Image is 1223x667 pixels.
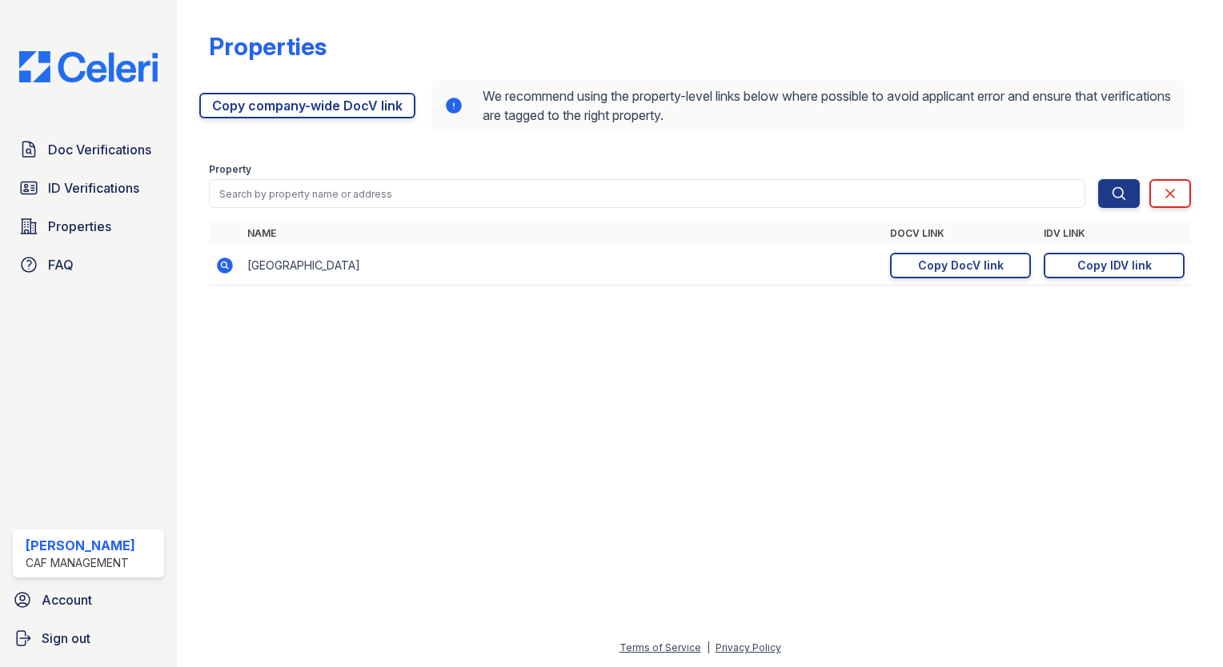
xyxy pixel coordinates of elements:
div: Properties [209,32,327,61]
span: ID Verifications [48,178,139,198]
span: Doc Verifications [48,140,151,159]
div: Copy IDV link [1077,258,1152,274]
input: Search by property name or address [209,179,1085,208]
a: Copy DocV link [890,253,1031,278]
div: CAF Management [26,555,135,571]
span: Sign out [42,629,90,648]
div: Copy DocV link [918,258,1004,274]
a: Account [6,584,170,616]
a: FAQ [13,249,164,281]
label: Property [209,163,251,176]
th: DocV Link [884,221,1037,246]
a: Copy company-wide DocV link [199,93,415,118]
div: [PERSON_NAME] [26,536,135,555]
th: Name [241,221,884,246]
a: Terms of Service [620,641,701,653]
a: Privacy Policy [716,641,781,653]
th: IDV Link [1037,221,1191,246]
span: Properties [48,217,111,236]
div: | [707,641,710,653]
td: [GEOGRAPHIC_DATA] [241,246,884,286]
a: Properties [13,210,164,242]
div: We recommend using the property-level links below where possible to avoid applicant error and ens... [431,80,1185,131]
a: Sign out [6,622,170,654]
span: Account [42,590,92,609]
a: Copy IDV link [1044,253,1185,278]
img: CE_Logo_Blue-a8612792a0a2168367f1c8372b55b34899dd931a85d93a1a3d3e32e68fde9ad4.png [6,51,170,82]
a: Doc Verifications [13,134,164,166]
a: ID Verifications [13,172,164,204]
span: FAQ [48,255,74,274]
